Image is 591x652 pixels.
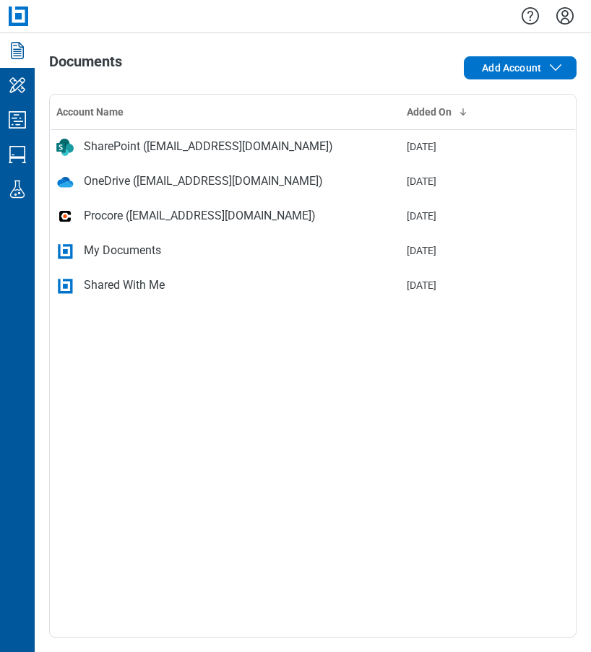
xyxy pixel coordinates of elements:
button: Add Account [464,56,577,79]
td: [DATE] [401,199,506,233]
td: [DATE] [401,233,506,268]
td: [DATE] [401,268,506,303]
div: Procore ([EMAIL_ADDRESS][DOMAIN_NAME]) [84,207,316,225]
span: Add Account [482,61,541,75]
td: [DATE] [401,129,506,164]
div: My Documents [84,242,161,259]
svg: Labs [6,178,29,201]
h1: Documents [49,53,122,77]
svg: Studio Sessions [6,143,29,166]
button: Settings [553,4,577,28]
svg: My Workspace [6,74,29,97]
table: bb-data-table [50,95,576,303]
div: SharePoint ([EMAIL_ADDRESS][DOMAIN_NAME]) [84,138,333,155]
svg: Documents [6,39,29,62]
div: OneDrive ([EMAIL_ADDRESS][DOMAIN_NAME]) [84,173,323,190]
div: Shared With Me [84,277,165,294]
div: Account Name [56,105,395,119]
div: Added On [407,105,500,119]
svg: Studio Projects [6,108,29,131]
td: [DATE] [401,164,506,199]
